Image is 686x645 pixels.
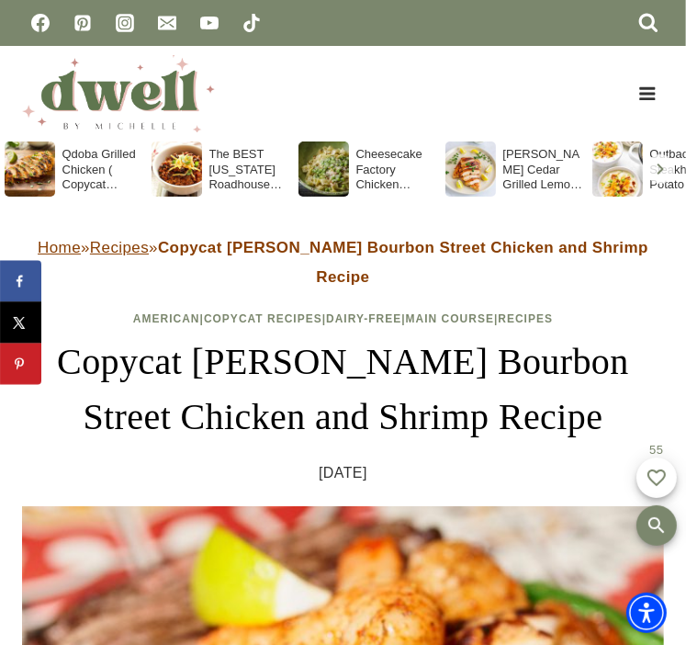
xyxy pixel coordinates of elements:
img: DWELL by michelle [22,55,215,132]
div: Accessibility Menu [626,593,667,633]
a: Email [149,5,186,41]
a: YouTube [191,5,228,41]
button: Open menu [630,79,664,107]
a: Recipes [498,312,553,325]
a: American [133,312,200,325]
strong: Copycat [PERSON_NAME] Bourbon Street Chicken and Shrimp Recipe [158,239,648,286]
a: Recipes [90,239,149,256]
h1: Copycat [PERSON_NAME] Bourbon Street Chicken and Shrimp Recipe [22,334,664,445]
a: Instagram [107,5,143,41]
a: TikTok [233,5,270,41]
a: Main Course [406,312,494,325]
a: Dairy-Free [326,312,401,325]
a: Pinterest [64,5,101,41]
time: [DATE] [319,459,367,487]
a: Copycat Recipes [204,312,322,325]
span: | | | | [133,312,553,325]
span: » » [38,239,648,286]
a: Home [38,239,81,256]
a: Facebook [22,5,59,41]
